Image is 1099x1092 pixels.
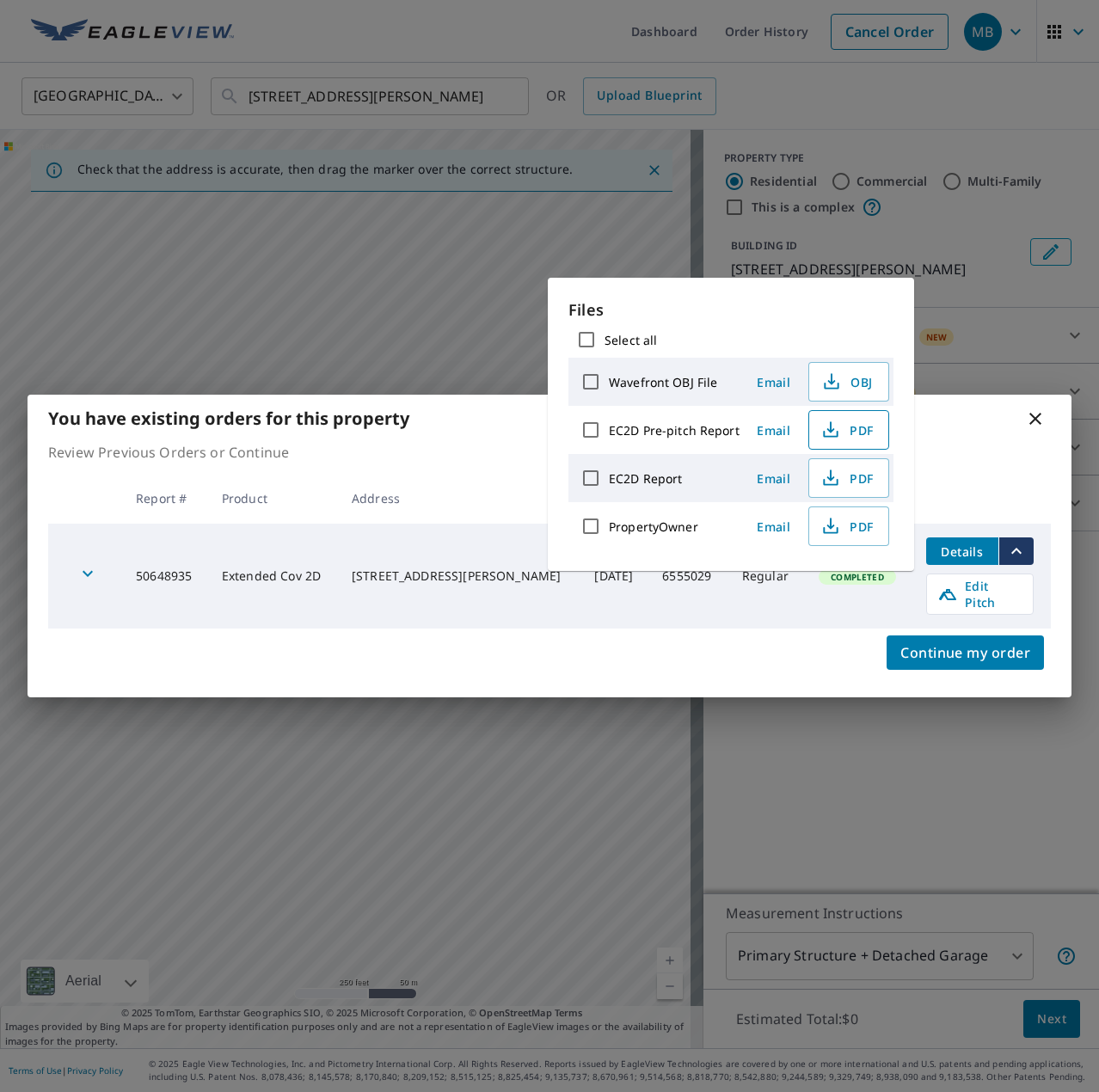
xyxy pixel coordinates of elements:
[728,524,805,629] td: Regular
[580,524,648,629] td: [DATE]
[926,574,1034,615] a: Edit Pitch
[820,420,875,440] span: PDF
[820,468,875,488] span: PDF
[568,298,893,322] p: Files
[648,524,728,629] td: 6555029
[609,518,698,535] label: PropertyOwner
[937,578,1022,610] span: Edit Pitch
[820,516,875,537] span: PDF
[900,641,1030,665] span: Continue my order
[48,407,409,430] b: You have existing orders for this property
[753,518,795,535] span: Email
[338,473,581,524] th: Address
[998,537,1034,565] button: filesDropdownBtn-50648935
[746,465,801,492] button: Email
[746,513,801,540] button: Email
[753,422,795,439] span: Email
[605,332,657,348] label: Select all
[820,371,875,392] span: OBJ
[753,470,795,487] span: Email
[936,543,988,560] span: Details
[122,473,208,524] th: Report #
[122,524,208,629] td: 50648935
[208,473,338,524] th: Product
[609,470,682,487] label: EC2D Report
[609,374,717,390] label: Wavefront OBJ File
[753,374,795,390] span: Email
[746,417,801,444] button: Email
[48,442,1051,463] p: Review Previous Orders or Continue
[808,362,889,402] button: OBJ
[746,369,801,396] button: Email
[808,506,889,546] button: PDF
[808,410,889,450] button: PDF
[609,422,740,439] label: EC2D Pre-pitch Report
[208,524,338,629] td: Extended Cov 2D
[352,567,568,585] div: [STREET_ADDRESS][PERSON_NAME]
[887,635,1044,670] button: Continue my order
[820,571,893,583] span: Completed
[926,537,998,565] button: detailsBtn-50648935
[808,458,889,498] button: PDF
